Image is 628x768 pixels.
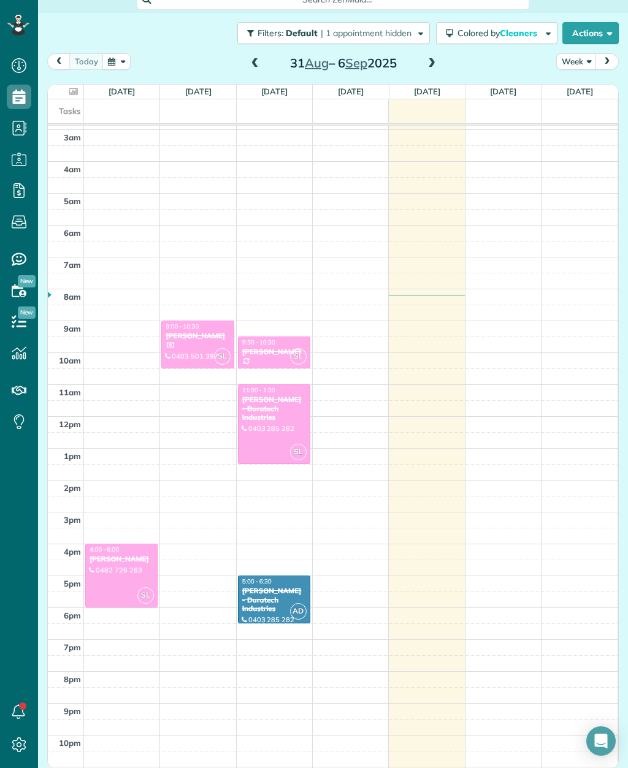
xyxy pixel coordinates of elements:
[567,86,593,96] a: [DATE]
[64,610,81,620] span: 6pm
[185,86,212,96] a: [DATE]
[586,726,616,756] div: Open Intercom Messenger
[258,28,283,39] span: Filters:
[242,587,307,613] div: [PERSON_NAME] - Duratech Industries
[69,53,104,70] button: Today
[59,738,81,748] span: 10pm
[109,86,135,96] a: [DATE]
[267,56,420,70] h2: 31 – 6 2025
[286,28,318,39] span: Default
[18,306,36,319] span: New
[562,22,619,44] button: Actions
[64,674,81,684] span: 8pm
[64,642,81,652] span: 7pm
[64,164,81,174] span: 4am
[414,86,440,96] a: [DATE]
[595,53,619,70] button: next
[165,332,230,340] div: [PERSON_NAME]
[231,22,430,44] a: Filters: Default | 1 appointment hidden
[59,106,81,116] span: Tasks
[64,706,81,716] span: 9pm
[556,53,597,70] button: Week
[500,28,539,39] span: Cleaners
[290,348,307,365] span: SL
[47,53,71,70] button: prev
[242,395,307,422] div: [PERSON_NAME] - Duratech Industries
[18,275,36,287] span: New
[458,28,542,39] span: Colored by
[242,348,307,356] div: [PERSON_NAME]
[166,322,199,330] span: 9:00 - 10:30
[242,577,272,585] span: 5:00 - 6:30
[64,451,81,461] span: 1pm
[64,292,81,302] span: 8am
[261,86,288,96] a: [DATE]
[214,348,231,365] span: SL
[64,579,81,588] span: 5pm
[242,386,275,394] span: 11:00 - 1:30
[237,22,430,44] button: Filters: Default | 1 appointment hidden
[64,228,81,238] span: 6am
[436,22,557,44] button: Colored byCleaners
[64,547,81,557] span: 4pm
[338,86,364,96] a: [DATE]
[59,355,81,365] span: 10am
[64,260,81,270] span: 7am
[64,132,81,142] span: 3am
[89,555,154,563] div: [PERSON_NAME]
[290,603,307,620] span: AD
[59,419,81,429] span: 12pm
[90,546,119,553] span: 4:00 - 6:00
[64,324,81,333] span: 9am
[59,387,81,397] span: 11am
[64,515,81,525] span: 3pm
[345,55,367,70] span: Sep
[242,338,275,346] span: 9:30 - 10:30
[64,196,81,206] span: 5am
[305,55,329,70] span: Aug
[321,28,412,39] span: | 1 appointment hidden
[64,483,81,493] span: 2pm
[137,587,154,604] span: SL
[290,444,307,460] span: SL
[490,86,516,96] a: [DATE]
